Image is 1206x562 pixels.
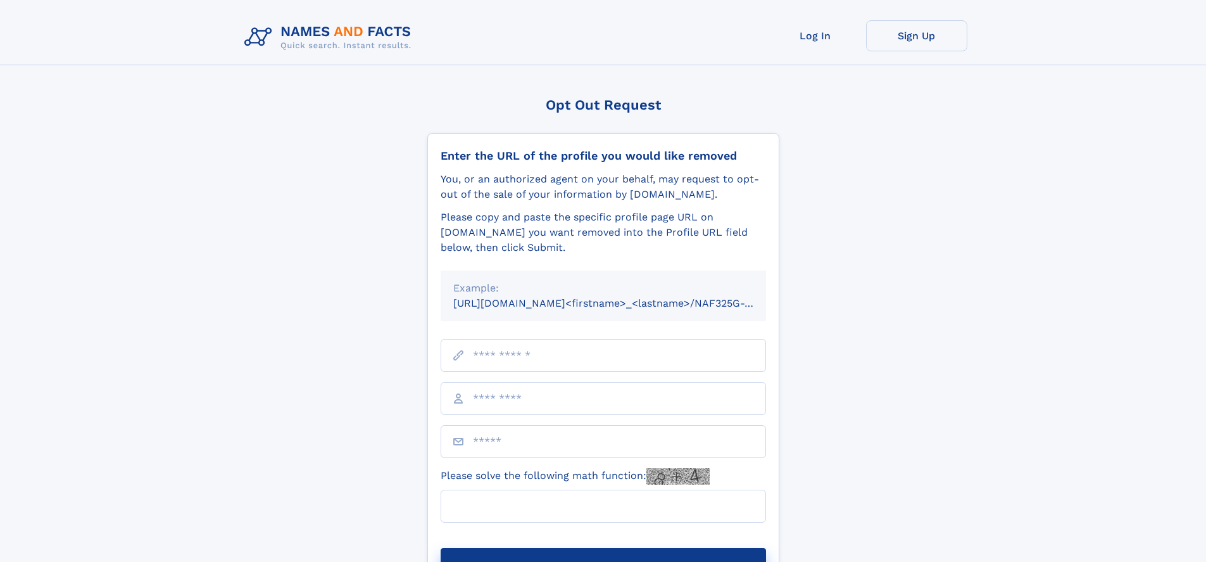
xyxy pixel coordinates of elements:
[453,297,790,309] small: [URL][DOMAIN_NAME]<firstname>_<lastname>/NAF325G-xxxxxxxx
[441,149,766,163] div: Enter the URL of the profile you would like removed
[441,210,766,255] div: Please copy and paste the specific profile page URL on [DOMAIN_NAME] you want removed into the Pr...
[866,20,967,51] a: Sign Up
[441,468,710,485] label: Please solve the following math function:
[441,172,766,202] div: You, or an authorized agent on your behalf, may request to opt-out of the sale of your informatio...
[239,20,422,54] img: Logo Names and Facts
[453,281,753,296] div: Example:
[427,97,779,113] div: Opt Out Request
[765,20,866,51] a: Log In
